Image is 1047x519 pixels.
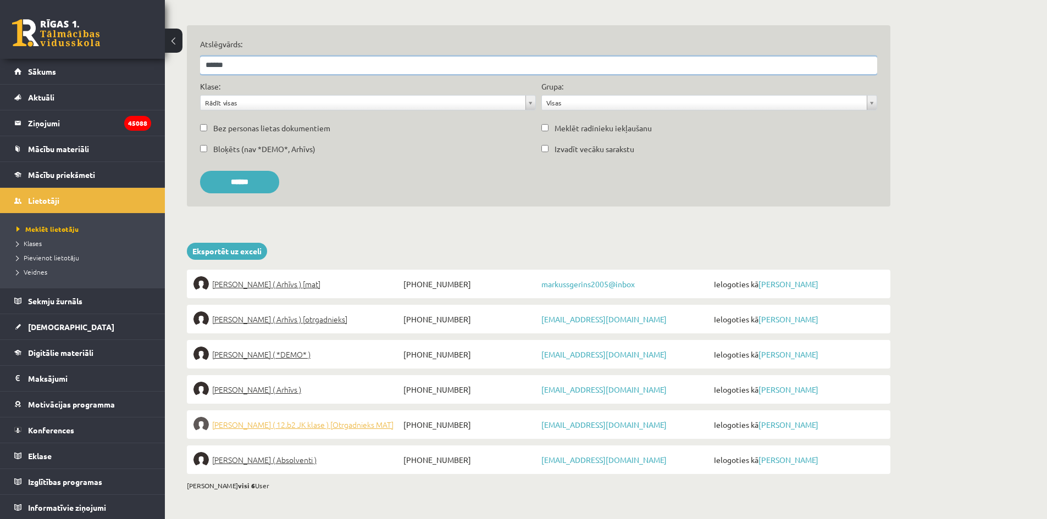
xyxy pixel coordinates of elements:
[711,311,884,327] span: Ielogoties kā
[14,443,151,468] a: Eklase
[213,143,315,155] label: Bloķēts (nav *DEMO*, Arhīvs)
[28,144,89,154] span: Mācību materiāli
[16,267,47,276] span: Veidnes
[14,340,151,365] a: Digitālie materiāli
[14,188,151,213] a: Lietotāji
[193,382,209,397] img: Artūrs Haļavkins
[193,452,209,467] img: Sabīne Ozollapa
[28,66,56,76] span: Sākums
[555,143,634,155] label: Izvadīt vecāku sarakstu
[14,59,151,84] a: Sākums
[14,366,151,391] a: Maksājumi
[212,276,320,292] span: [PERSON_NAME] ( Arhīvs ) [mat]
[28,322,114,332] span: [DEMOGRAPHIC_DATA]
[16,267,154,277] a: Veidnes
[14,110,151,136] a: Ziņojumi45088
[193,311,401,327] a: [PERSON_NAME] ( Arhīvs ) [otrgadnieks]
[28,348,93,358] span: Digitālie materiāli
[16,225,79,233] span: Meklēt lietotāju
[200,81,220,92] label: Klase:
[193,452,401,467] a: [PERSON_NAME] ( Absolventi )
[711,382,884,397] span: Ielogoties kā
[14,162,151,187] a: Mācību priekšmeti
[401,347,539,362] span: [PHONE_NUMBER]
[28,399,115,409] span: Motivācijas programma
[193,276,209,292] img: Markuss Geriņš
[201,96,535,110] a: Rādīt visas
[193,382,401,397] a: [PERSON_NAME] ( Arhīvs )
[28,425,74,435] span: Konferences
[14,314,151,339] a: [DEMOGRAPHIC_DATA]
[16,253,79,262] span: Pievienot lietotāju
[541,349,667,359] a: [EMAIL_ADDRESS][DOMAIN_NAME]
[28,477,102,487] span: Izglītības programas
[711,417,884,432] span: Ielogoties kā
[28,296,82,306] span: Sekmju žurnāls
[200,38,877,50] label: Atslēgvārds:
[541,420,667,429] a: [EMAIL_ADDRESS][DOMAIN_NAME]
[213,122,330,134] label: Bez personas lietas dokumentiem
[28,451,52,461] span: Eklase
[711,347,884,362] span: Ielogoties kā
[541,384,667,394] a: [EMAIL_ADDRESS][DOMAIN_NAME]
[193,347,209,362] img: Rainers Glinskis
[401,382,539,397] span: [PHONE_NUMBER]
[28,366,151,391] legend: Maksājumi
[14,85,151,110] a: Aktuāli
[28,196,59,205] span: Lietotāji
[205,96,521,110] span: Rādīt visas
[193,276,401,292] a: [PERSON_NAME] ( Arhīvs ) [mat]
[555,122,652,134] label: Meklēt radinieku iekļaušanu
[28,503,106,512] span: Informatīvie ziņojumi
[711,276,884,292] span: Ielogoties kā
[14,469,151,494] a: Izglītības programas
[541,455,667,465] a: [EMAIL_ADDRESS][DOMAIN_NAME]
[28,170,95,180] span: Mācību priekšmeti
[16,224,154,234] a: Meklēt lietotāju
[401,417,539,432] span: [PHONE_NUMBER]
[758,455,818,465] a: [PERSON_NAME]
[238,481,255,490] b: visi 6
[542,96,877,110] a: Visas
[14,417,151,443] a: Konferences
[193,311,209,327] img: Markuss Geriņš
[541,314,667,324] a: [EMAIL_ADDRESS][DOMAIN_NAME]
[193,347,401,362] a: [PERSON_NAME] ( *DEMO* )
[212,417,394,432] span: [PERSON_NAME] ( 12.b2 JK klase ) [Otrgadnieks MAT]
[541,279,635,289] a: markussgerins2005@inbox
[212,452,317,467] span: [PERSON_NAME] ( Absolventi )
[187,481,890,490] div: [PERSON_NAME] User
[546,96,862,110] span: Visas
[758,384,818,394] a: [PERSON_NAME]
[212,347,311,362] span: [PERSON_NAME] ( *DEMO* )
[758,314,818,324] a: [PERSON_NAME]
[711,452,884,467] span: Ielogoties kā
[14,288,151,314] a: Sekmju žurnāls
[401,452,539,467] span: [PHONE_NUMBER]
[541,81,563,92] label: Grupa:
[212,382,301,397] span: [PERSON_NAME] ( Arhīvs )
[14,136,151,161] a: Mācību materiāli
[14,392,151,417] a: Motivācijas programma
[187,243,267,260] a: Eksportēt uz exceli
[16,238,154,248] a: Klases
[28,92,54,102] span: Aktuāli
[401,276,539,292] span: [PHONE_NUMBER]
[401,311,539,327] span: [PHONE_NUMBER]
[758,420,818,429] a: [PERSON_NAME]
[124,116,151,131] i: 45088
[12,19,100,47] a: Rīgas 1. Tālmācības vidusskola
[16,253,154,263] a: Pievienot lietotāju
[16,239,42,248] span: Klases
[193,417,209,432] img: Tomass Kuks
[193,417,401,432] a: [PERSON_NAME] ( 12.b2 JK klase ) [Otrgadnieks MAT]
[212,311,347,327] span: [PERSON_NAME] ( Arhīvs ) [otrgadnieks]
[28,110,151,136] legend: Ziņojumi
[758,279,818,289] a: [PERSON_NAME]
[758,349,818,359] a: [PERSON_NAME]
